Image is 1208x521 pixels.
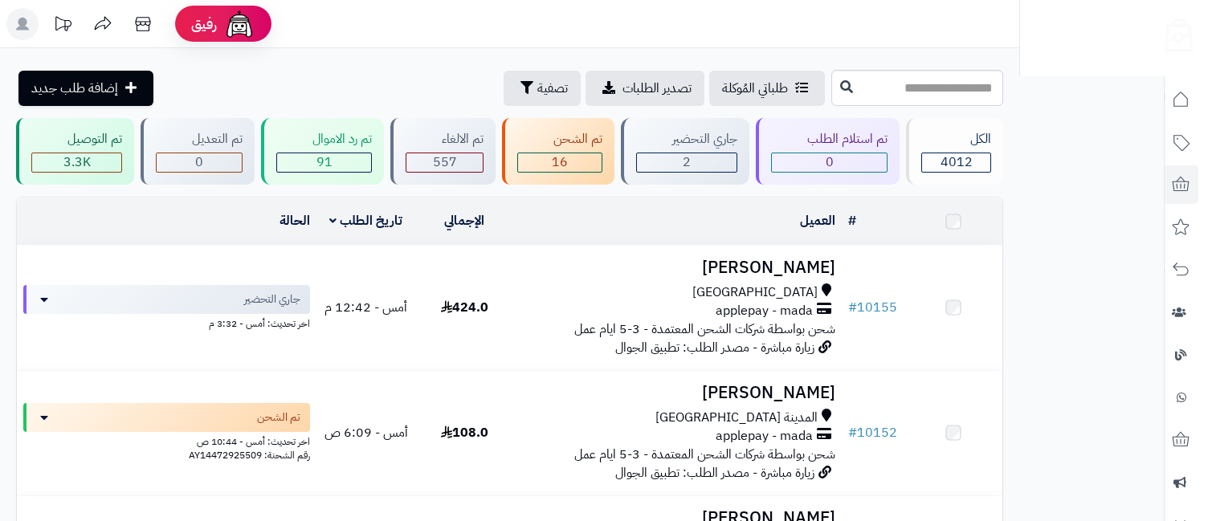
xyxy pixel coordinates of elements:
div: تم الالغاء [406,130,484,149]
span: المدينة [GEOGRAPHIC_DATA] [655,409,818,427]
span: طلباتي المُوكلة [722,79,788,98]
a: الكل4012 [903,118,1006,185]
div: 2 [637,153,737,172]
a: تصدير الطلبات [586,71,704,106]
div: 3346 [32,153,121,172]
span: شحن بواسطة شركات الشحن المعتمدة - 3-5 ايام عمل [574,445,835,464]
div: اخر تحديث: أمس - 10:44 ص [23,432,310,449]
div: تم استلام الطلب [771,130,888,149]
span: 557 [433,153,457,172]
span: 424.0 [441,298,488,317]
span: 0 [195,153,203,172]
a: تحديثات المنصة [43,8,83,44]
span: رفيق [191,14,217,34]
span: 2 [683,153,691,172]
a: جاري التحضير 2 [618,118,753,185]
span: شحن بواسطة شركات الشحن المعتمدة - 3-5 ايام عمل [574,320,835,339]
span: applepay - mada [716,302,813,320]
a: # [848,211,856,230]
span: أمس - 6:09 ص [324,423,408,442]
span: 91 [316,153,333,172]
span: إضافة طلب جديد [31,79,118,98]
div: 91 [277,153,371,172]
a: تم الالغاء 557 [387,118,499,185]
span: تصدير الطلبات [622,79,692,98]
a: الإجمالي [444,211,484,230]
span: رقم الشحنة: AY14472925509 [189,448,310,462]
div: الكل [921,130,991,149]
a: تاريخ الطلب [329,211,402,230]
span: 108.0 [441,423,488,442]
div: 16 [518,153,602,172]
img: logo [1154,12,1193,52]
a: تم الشحن 16 [499,118,618,185]
a: تم التعديل 0 [137,118,258,185]
span: أمس - 12:42 م [324,298,407,317]
h3: [PERSON_NAME] [520,384,836,402]
span: زيارة مباشرة - مصدر الطلب: تطبيق الجوال [615,338,814,357]
a: العميل [800,211,835,230]
span: 0 [826,153,834,172]
a: #10155 [848,298,897,317]
span: # [848,423,857,442]
span: 3.3K [63,153,91,172]
a: #10152 [848,423,897,442]
div: جاري التحضير [636,130,737,149]
span: تصفية [537,79,568,98]
div: تم رد الاموال [276,130,372,149]
div: 0 [772,153,887,172]
button: تصفية [504,71,581,106]
a: تم التوصيل 3.3K [13,118,137,185]
div: تم التوصيل [31,130,122,149]
span: [GEOGRAPHIC_DATA] [692,283,818,302]
a: الحالة [280,211,310,230]
span: applepay - mada [716,427,813,446]
div: تم الشحن [517,130,602,149]
span: 16 [552,153,568,172]
div: 557 [406,153,483,172]
a: إضافة طلب جديد [18,71,153,106]
a: تم استلام الطلب 0 [753,118,903,185]
div: تم التعديل [156,130,243,149]
div: اخر تحديث: أمس - 3:32 م [23,314,310,331]
span: تم الشحن [257,409,300,425]
span: زيارة مباشرة - مصدر الطلب: تطبيق الجوال [615,463,814,482]
div: 0 [157,153,242,172]
h3: [PERSON_NAME] [520,258,836,277]
span: جاري التحضير [244,291,300,307]
img: ai-face.png [223,8,255,40]
span: 4012 [941,153,973,172]
a: تم رد الاموال 91 [258,118,387,185]
a: طلباتي المُوكلة [709,71,825,106]
span: # [848,298,857,317]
